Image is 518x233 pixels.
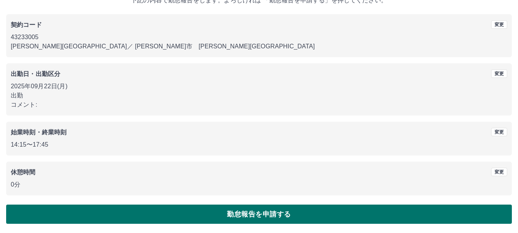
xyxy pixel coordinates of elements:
[11,169,36,175] b: 休憩時間
[11,140,507,149] p: 14:15 〜 17:45
[11,71,60,77] b: 出勤日・出勤区分
[11,100,507,109] p: コメント:
[11,82,507,91] p: 2025年09月22日(月)
[491,128,507,136] button: 変更
[11,129,66,136] b: 始業時刻・終業時刻
[491,168,507,176] button: 変更
[11,21,42,28] b: 契約コード
[11,33,507,42] p: 43233005
[11,42,507,51] p: [PERSON_NAME][GEOGRAPHIC_DATA] ／ [PERSON_NAME]市 [PERSON_NAME][GEOGRAPHIC_DATA]
[11,180,507,189] p: 0分
[11,91,507,100] p: 出勤
[491,20,507,29] button: 変更
[491,69,507,78] button: 変更
[6,205,512,224] button: 勤怠報告を申請する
